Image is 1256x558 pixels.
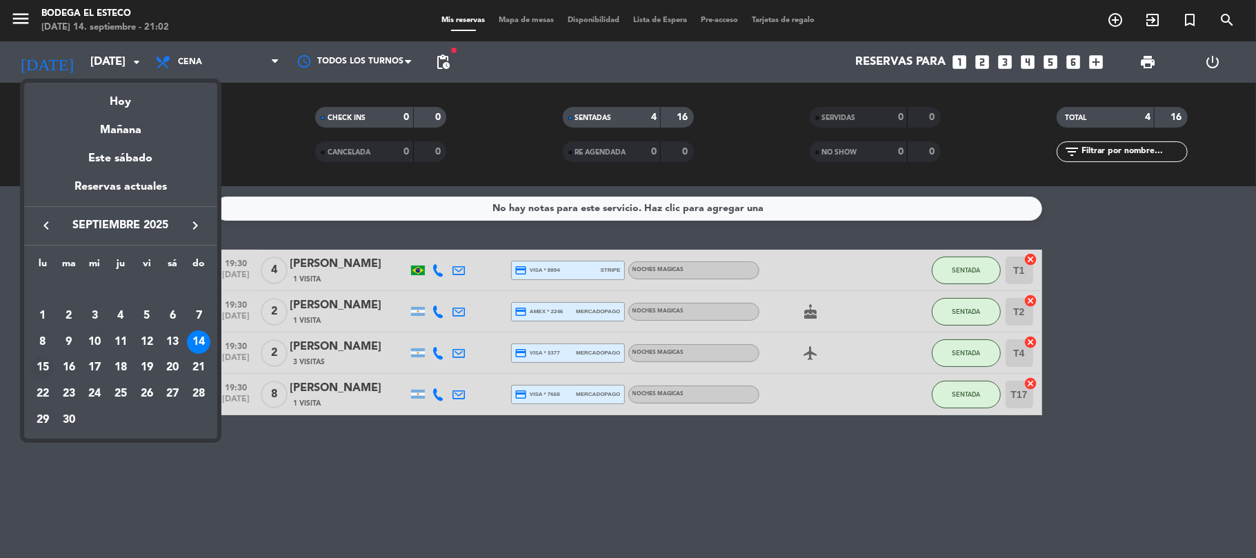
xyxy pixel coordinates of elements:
div: 19 [135,356,159,379]
td: 7 de septiembre de 2025 [186,303,212,329]
td: 21 de septiembre de 2025 [186,355,212,381]
div: 16 [57,356,81,379]
td: 2 de septiembre de 2025 [56,303,82,329]
div: 20 [161,356,184,379]
th: domingo [186,256,212,277]
div: 27 [161,382,184,406]
td: 11 de septiembre de 2025 [108,329,134,355]
td: 4 de septiembre de 2025 [108,303,134,329]
th: lunes [30,256,56,277]
td: 25 de septiembre de 2025 [108,381,134,407]
th: sábado [160,256,186,277]
td: 19 de septiembre de 2025 [134,355,160,381]
td: 6 de septiembre de 2025 [160,303,186,329]
td: 5 de septiembre de 2025 [134,303,160,329]
div: 10 [83,330,106,354]
td: 20 de septiembre de 2025 [160,355,186,381]
div: Reservas actuales [24,178,217,206]
td: 26 de septiembre de 2025 [134,381,160,407]
td: 16 de septiembre de 2025 [56,355,82,381]
div: 26 [135,382,159,406]
div: 15 [31,356,54,379]
td: 22 de septiembre de 2025 [30,381,56,407]
th: martes [56,256,82,277]
td: 15 de septiembre de 2025 [30,355,56,381]
div: 13 [161,330,184,354]
td: 28 de septiembre de 2025 [186,381,212,407]
div: Mañana [24,111,217,139]
button: keyboard_arrow_right [183,217,208,235]
td: 3 de septiembre de 2025 [81,303,108,329]
div: 4 [109,304,132,328]
td: 23 de septiembre de 2025 [56,381,82,407]
div: 18 [109,356,132,379]
span: septiembre 2025 [59,217,183,235]
div: 30 [57,408,81,432]
td: 24 de septiembre de 2025 [81,381,108,407]
div: 24 [83,382,106,406]
div: 12 [135,330,159,354]
div: 25 [109,382,132,406]
th: miércoles [81,256,108,277]
div: 9 [57,330,81,354]
div: 21 [187,356,210,379]
td: 10 de septiembre de 2025 [81,329,108,355]
button: keyboard_arrow_left [34,217,59,235]
i: keyboard_arrow_right [187,217,203,234]
div: Hoy [24,83,217,111]
div: 23 [57,382,81,406]
div: 3 [83,304,106,328]
td: SEP. [30,277,212,303]
div: 22 [31,382,54,406]
div: 5 [135,304,159,328]
td: 14 de septiembre de 2025 [186,329,212,355]
div: 29 [31,408,54,432]
td: 18 de septiembre de 2025 [108,355,134,381]
div: 28 [187,382,210,406]
div: 6 [161,304,184,328]
th: jueves [108,256,134,277]
div: 8 [31,330,54,354]
th: viernes [134,256,160,277]
div: 11 [109,330,132,354]
i: keyboard_arrow_left [38,217,54,234]
div: Este sábado [24,139,217,178]
td: 9 de septiembre de 2025 [56,329,82,355]
td: 8 de septiembre de 2025 [30,329,56,355]
td: 29 de septiembre de 2025 [30,407,56,433]
div: 7 [187,304,210,328]
div: 1 [31,304,54,328]
div: 2 [57,304,81,328]
td: 30 de septiembre de 2025 [56,407,82,433]
div: 14 [187,330,210,354]
td: 17 de septiembre de 2025 [81,355,108,381]
td: 12 de septiembre de 2025 [134,329,160,355]
div: 17 [83,356,106,379]
td: 1 de septiembre de 2025 [30,303,56,329]
td: 13 de septiembre de 2025 [160,329,186,355]
td: 27 de septiembre de 2025 [160,381,186,407]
